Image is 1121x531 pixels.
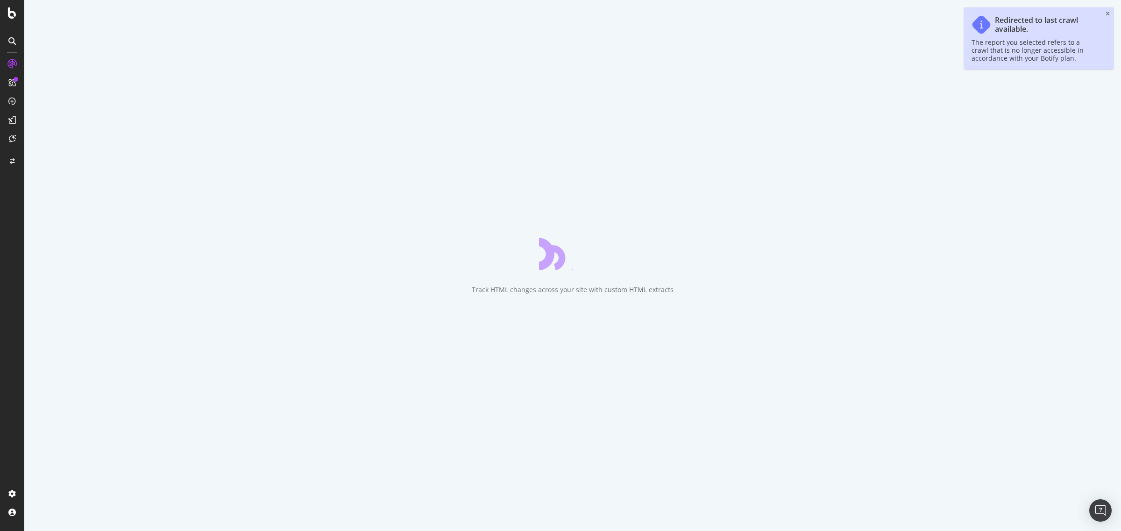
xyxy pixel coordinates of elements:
div: close toast [1106,11,1110,17]
div: animation [539,237,606,270]
div: The report you selected refers to a crawl that is no longer accessible in accordance with your Bo... [972,38,1097,62]
div: Open Intercom Messenger [1089,499,1112,522]
div: Redirected to last crawl available. [995,16,1097,34]
div: Track HTML changes across your site with custom HTML extracts [472,285,674,294]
